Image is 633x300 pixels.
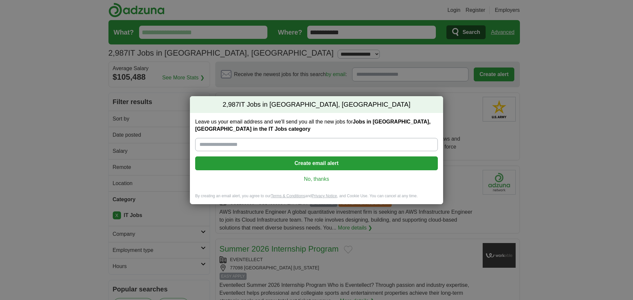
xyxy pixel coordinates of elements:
[195,156,438,170] button: Create email alert
[190,193,443,204] div: By creating an email alert, you agree to our and , and Cookie Use. You can cancel at any time.
[271,194,305,198] a: Terms & Conditions
[312,194,337,198] a: Privacy Notice
[195,118,438,133] label: Leave us your email address and we'll send you all the new jobs for
[200,176,433,183] a: No, thanks
[190,96,443,113] h2: IT Jobs in [GEOGRAPHIC_DATA], [GEOGRAPHIC_DATA]
[223,100,239,109] span: 2,987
